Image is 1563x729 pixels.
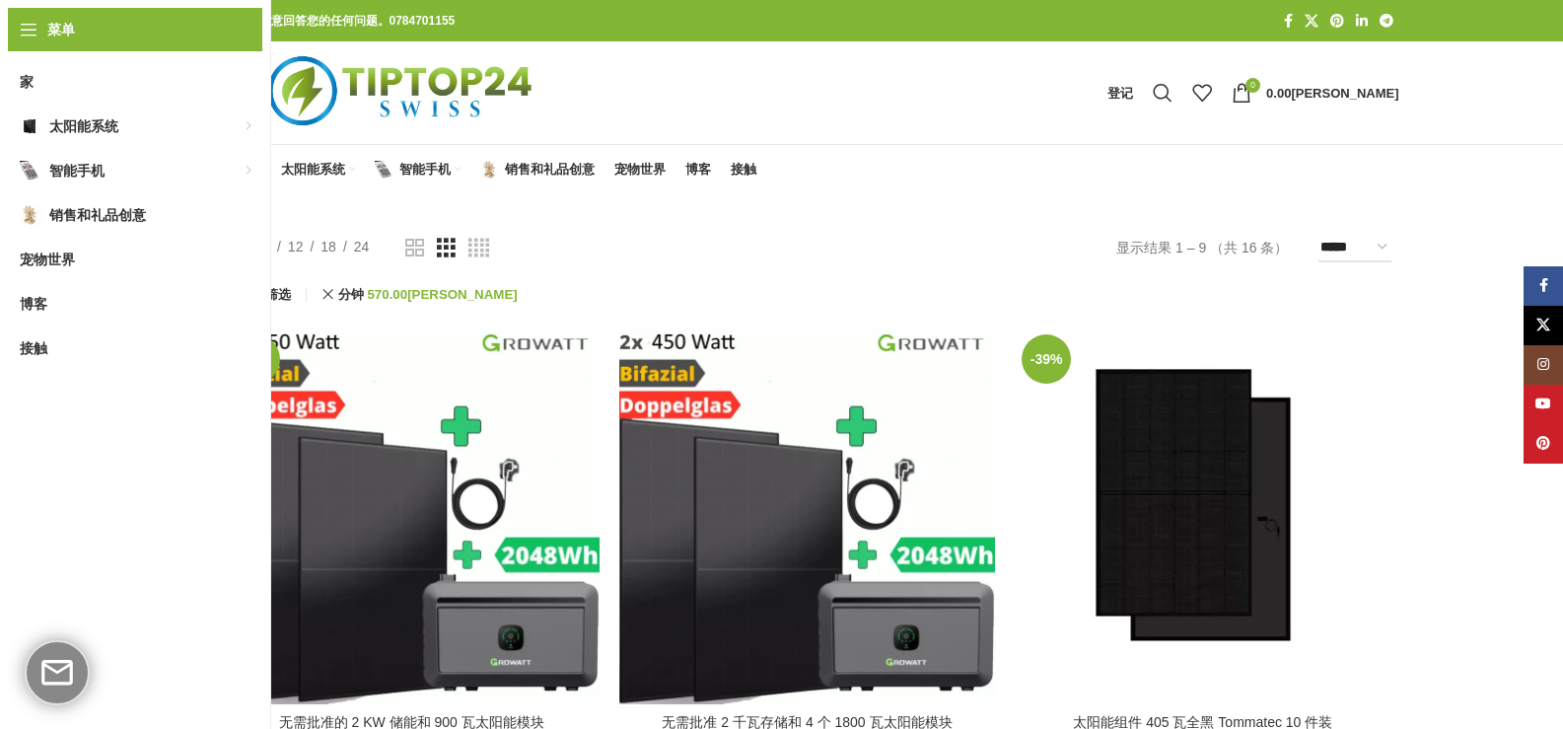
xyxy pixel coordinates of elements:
font: 宠物世界 [20,252,75,267]
font: 太阳能系统 [281,162,345,177]
a: Instagram社交链接 [1524,345,1563,385]
a: YouTube 社交链接 [1524,385,1563,424]
a: 无需批准的 2 KW 储能和 900 瓦太阳能模块 [224,328,600,703]
font: 博客 [685,162,711,177]
font: 菜单 [47,22,75,37]
font: 18 [320,239,336,255]
a: 网站标志 [224,84,582,100]
font: 宠物世界 [614,162,666,177]
font: 接触 [20,340,47,356]
font: 家 [20,74,34,90]
a: 12 [281,236,311,257]
a: 搜索 [1143,73,1182,112]
div: 主导航 [214,150,766,189]
a: LinkedIn社交链接 [1350,8,1374,35]
font: 太阳能系统 [49,118,118,134]
a: Facebook 社交链接 [1278,8,1299,35]
a: 18 [314,236,343,257]
a: 无需批准 2 千瓦存储和 4 个 1800 瓦太阳能模块 [619,328,995,703]
img: 太阳能系统 [20,116,39,136]
a: 24 [347,236,377,257]
font: 智能手机 [49,163,105,179]
font: [PERSON_NAME] [1291,86,1398,101]
font: 博客 [20,296,47,312]
a: 智能手机 [375,150,461,189]
font: [PERSON_NAME] [407,287,518,302]
font: 分钟 [338,287,364,302]
a: 0 0.00[PERSON_NAME] [1222,73,1408,112]
font: 显示结果 1 – 9 （共 16 条） [1116,240,1288,255]
a: 太阳能系统 [256,150,355,189]
font: 0 [1250,80,1255,90]
font: 12 [288,239,304,255]
font: 智能手机 [399,162,451,177]
a: 移除过滤器 [321,282,517,309]
a: Facebook 社交链接 [1524,266,1563,306]
font: -39% [1030,351,1063,367]
a: 接触 [731,150,756,189]
a: X 社交链接 [1299,8,1324,35]
font: 销售和礼品创意 [505,162,595,177]
a: Pinterest 社交链接 [1524,424,1563,464]
a: 博客 [685,150,711,189]
font: 接触 [731,162,756,177]
a: 电报社交链接 [1374,8,1399,35]
font: 24 [354,239,370,255]
a: 销售和礼品创意 [480,150,595,189]
img: 智能手机 [20,161,39,181]
font: 0.00 [1266,86,1291,101]
a: X 社交链接 [1524,306,1563,345]
div: 我的愿望清单 [1182,73,1222,112]
select: 车间订单 [1318,234,1391,262]
font: 570.00 [367,287,407,302]
font: 销售和礼品创意 [49,207,146,223]
img: Tiptop24 可持续和公平产品 [224,41,582,144]
a: 网格视图 4 [468,236,489,260]
img: 销售和礼品创意 [20,205,39,225]
img: 智能手机 [375,161,392,179]
a: Pinterest 社交链接 [1324,8,1350,35]
font: 我们很乐意回答您的任何问题。0784701155 [224,14,456,28]
a: 网格视图 3 [437,236,456,260]
a: 网格视图 2 [405,236,424,260]
a: 宠物世界 [614,150,666,189]
font: 登记 [1107,86,1133,101]
img: 销售和礼品创意 [480,161,498,179]
a: 登记 [1098,73,1143,112]
a: 太阳能组件 405 瓦全黑 Tommatec 10 件装 [1015,328,1390,703]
